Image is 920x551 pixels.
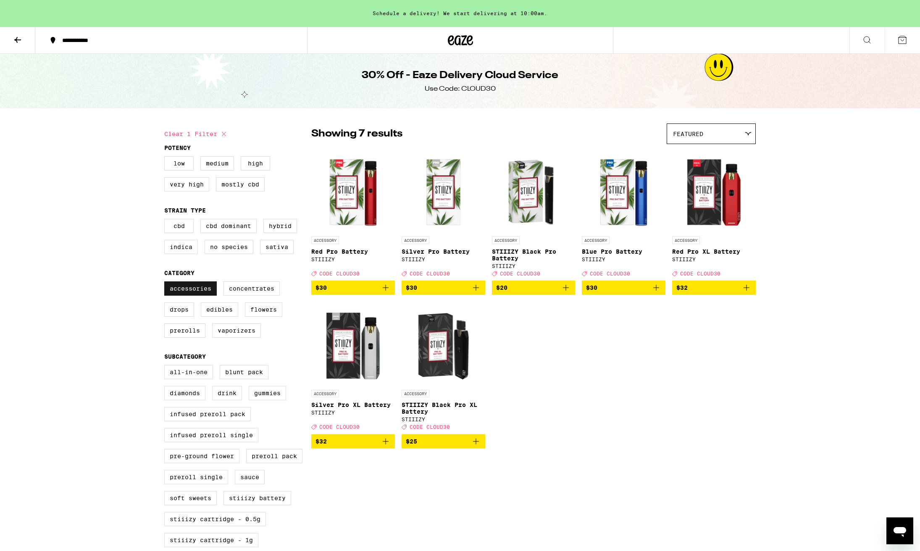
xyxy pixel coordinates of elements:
span: CODE CLOUD30 [410,425,450,430]
button: Add to bag [582,281,665,295]
span: $20 [496,284,507,291]
label: Soft Sweets [164,491,217,505]
img: STIIIZY - Blue Pro Battery [582,148,665,232]
label: STIIIZY Cartridge - 0.5g [164,512,266,526]
p: Silver Pro XL Battery [311,401,395,408]
a: Open page for STIIIZY Black Pro Battery from STIIIZY [492,148,576,281]
p: STIIIZY Black Pro XL Battery [402,401,485,415]
p: STIIIZY Black Pro Battery [492,248,576,262]
div: STIIIZY [311,257,395,262]
span: Featured [673,131,703,137]
span: $25 [406,438,417,445]
label: Gummies [249,386,286,400]
label: High [241,156,270,171]
p: Blue Pro Battery [582,248,665,255]
div: STIIIZY [311,410,395,415]
span: CODE CLOUD30 [590,271,630,276]
div: STIIIZY [582,257,665,262]
span: CODE CLOUD30 [319,425,360,430]
span: CODE CLOUD30 [680,271,720,276]
label: CBD [164,219,194,233]
button: Add to bag [402,281,485,295]
p: ACCESSORY [311,390,339,397]
button: Add to bag [402,434,485,449]
div: STIIIZY [492,263,576,269]
img: STIIIZY - Red Pro Battery [311,148,395,232]
button: Add to bag [311,434,395,449]
p: ACCESSORY [492,236,520,244]
label: Prerolls [164,323,205,338]
div: STIIIZY [672,257,756,262]
label: Diamonds [164,386,205,400]
span: $30 [586,284,597,291]
h1: 30% Off - Eaze Delivery Cloud Service [362,68,558,83]
legend: Subcategory [164,353,206,360]
p: Showing 7 results [311,127,402,141]
span: $32 [315,438,327,445]
label: Low [164,156,194,171]
label: Sauce [235,470,265,484]
div: Use Code: CLOUD30 [425,84,496,94]
label: Accessories [164,281,217,296]
span: $30 [315,284,327,291]
label: Sativa [260,240,294,254]
span: $30 [406,284,417,291]
label: Preroll Pack [246,449,302,463]
button: Clear 1 filter [164,123,229,144]
label: Indica [164,240,198,254]
span: $32 [676,284,688,291]
label: Pre-ground Flower [164,449,239,463]
button: Add to bag [492,281,576,295]
label: Infused Preroll Pack [164,407,251,421]
legend: Strain Type [164,207,206,214]
p: ACCESSORY [402,390,429,397]
p: ACCESSORY [672,236,700,244]
label: Preroll Single [164,470,228,484]
label: STIIIZY Battery [223,491,291,505]
p: ACCESSORY [402,236,429,244]
span: CODE CLOUD30 [319,271,360,276]
p: ACCESSORY [311,236,339,244]
label: CBD Dominant [200,219,257,233]
label: Medium [200,156,234,171]
p: Silver Pro Battery [402,248,485,255]
label: Edibles [201,302,238,317]
img: STIIIZY - Red Pro XL Battery [672,148,756,232]
a: Open page for Silver Pro XL Battery from STIIIZY [311,302,395,434]
iframe: Button to launch messaging window [886,517,913,544]
div: STIIIZY [402,417,485,422]
label: Drink [212,386,242,400]
a: Open page for Red Pro Battery from STIIIZY [311,148,395,281]
legend: Category [164,270,195,276]
a: Open page for STIIIZY Black Pro XL Battery from STIIIZY [402,302,485,434]
label: No Species [205,240,253,254]
legend: Potency [164,144,191,151]
label: Mostly CBD [216,177,265,192]
img: STIIIZY - STIIIZY Black Pro XL Battery [402,302,485,386]
label: Blunt Pack [220,365,268,379]
span: CODE CLOUD30 [410,271,450,276]
a: Open page for Red Pro XL Battery from STIIIZY [672,148,756,281]
label: Vaporizers [212,323,261,338]
a: Open page for Silver Pro Battery from STIIIZY [402,148,485,281]
label: Hybrid [263,219,297,233]
p: ACCESSORY [582,236,610,244]
a: Open page for Blue Pro Battery from STIIIZY [582,148,665,281]
p: Red Pro Battery [311,248,395,255]
img: STIIIZY - STIIIZY Black Pro Battery [492,148,576,232]
div: STIIIZY [402,257,485,262]
p: Red Pro XL Battery [672,248,756,255]
label: Very High [164,177,209,192]
button: Add to bag [672,281,756,295]
label: Infused Preroll Single [164,428,258,442]
span: CODE CLOUD30 [500,271,540,276]
label: Drops [164,302,194,317]
button: Add to bag [311,281,395,295]
label: Concentrates [223,281,280,296]
label: STIIIZY Cartridge - 1g [164,533,258,547]
label: All-In-One [164,365,213,379]
img: STIIIZY - Silver Pro Battery [402,148,485,232]
label: Flowers [245,302,282,317]
img: STIIIZY - Silver Pro XL Battery [311,302,395,386]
